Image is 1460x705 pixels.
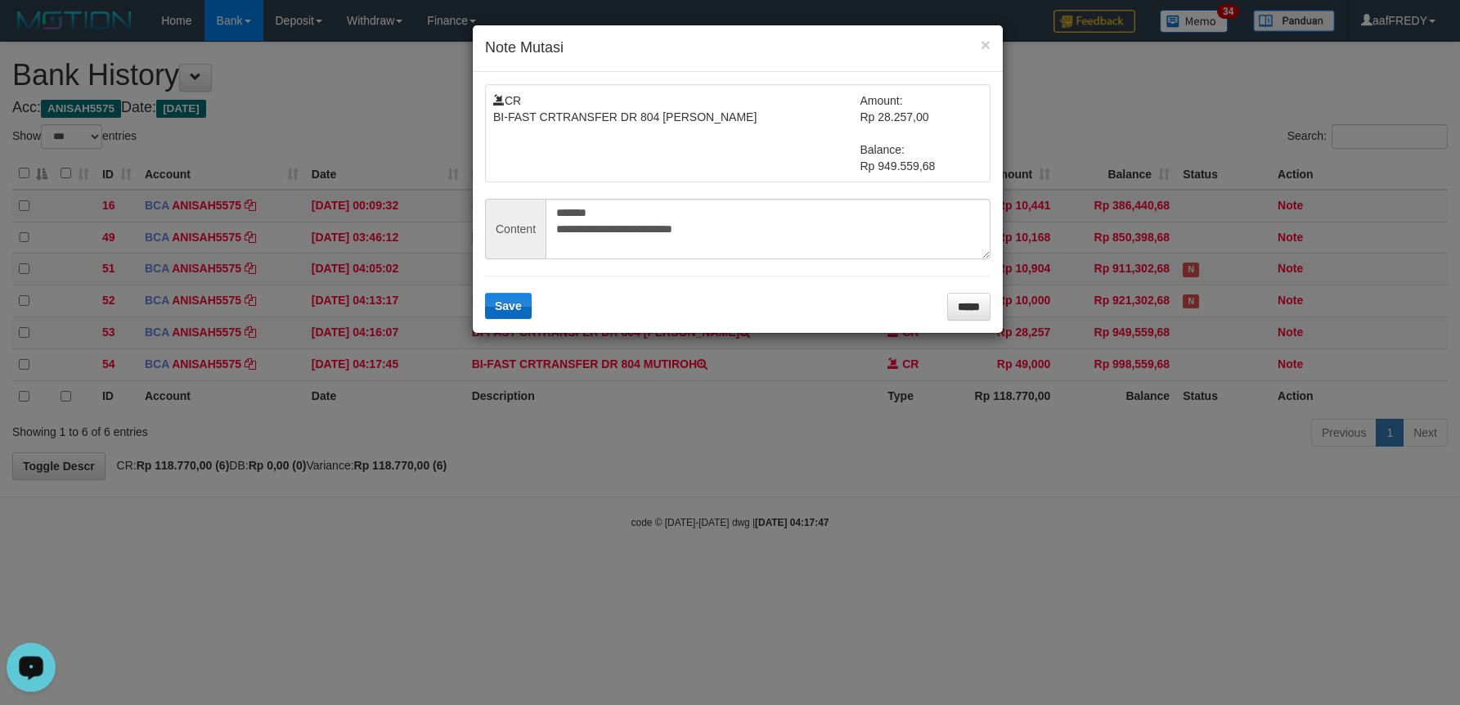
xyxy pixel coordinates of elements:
button: Open LiveChat chat widget [7,7,56,56]
span: Save [495,299,522,312]
td: CR BI-FAST CRTRANSFER DR 804 [PERSON_NAME] [493,92,860,174]
h4: Note Mutasi [485,38,991,59]
button: × [981,36,991,53]
span: Content [485,199,546,259]
button: Save [485,293,532,319]
td: Amount: Rp 28.257,00 Balance: Rp 949.559,68 [860,92,983,174]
